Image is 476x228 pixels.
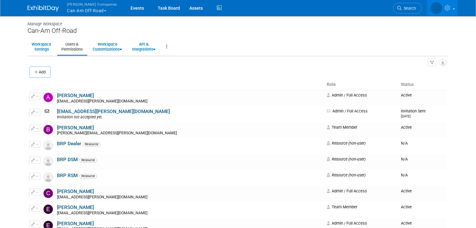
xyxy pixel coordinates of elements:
span: N/A [401,157,408,161]
span: Admin / Full Access [327,189,367,193]
a: [PERSON_NAME] [57,205,94,210]
img: Resource [44,173,53,182]
a: [PERSON_NAME] [57,189,94,194]
span: Active [401,221,412,226]
span: Active [401,205,412,209]
img: Chad Clark [44,189,53,198]
div: Can-Am Off-Road [28,27,448,35]
a: Search [393,3,422,14]
a: Users &Permissions [57,39,87,54]
img: Barbara Brzezinska [44,125,53,134]
a: [PERSON_NAME] [57,125,94,131]
button: Add [29,67,51,78]
div: [PERSON_NAME][EMAIL_ADDRESS][PERSON_NAME][DOMAIN_NAME] [57,131,323,136]
img: Amy Brickweg [44,93,53,102]
img: Emily Mooney [44,205,53,214]
th: Status [398,79,447,90]
th: Role [324,79,399,90]
span: Admin / Full Access [327,93,367,97]
span: Resource (non-user) [327,141,366,146]
span: N/A [401,141,408,146]
div: [EMAIL_ADDRESS][PERSON_NAME][DOMAIN_NAME] [57,211,323,216]
img: Thomas Warnert [430,2,442,14]
a: BRP Dealer [57,141,81,146]
span: Resource (non-user) [327,173,366,177]
a: [EMAIL_ADDRESS][PERSON_NAME][DOMAIN_NAME] [57,109,170,114]
a: API &Integrations [128,39,160,54]
span: Resource [83,142,100,146]
div: Manage Workspace [28,16,448,27]
img: Resource [44,141,53,150]
span: [PERSON_NAME] Companies [67,1,117,7]
span: Team Member [327,205,357,209]
span: Resource [79,174,97,178]
a: WorkspaceSettings [28,39,55,54]
div: [EMAIL_ADDRESS][PERSON_NAME][DOMAIN_NAME] [57,195,323,200]
a: [PERSON_NAME] [57,221,94,226]
a: BRP RSM [57,173,78,178]
small: [DATE] [401,114,411,118]
div: [EMAIL_ADDRESS][PERSON_NAME][DOMAIN_NAME] [57,99,323,104]
a: [PERSON_NAME] [57,93,94,98]
span: Resource [79,158,97,162]
span: Admin / Full Access [327,221,367,226]
img: ExhibitDay [28,5,59,12]
span: Active [401,93,412,97]
a: WorkspaceCustomizations [89,39,126,54]
span: Admin / Full Access [327,109,368,113]
span: N/A [401,173,408,177]
span: Team Member [327,125,357,130]
span: Active [401,189,412,193]
div: Invitation not accepted yet. [57,115,323,120]
img: Resource [44,157,53,166]
span: Invitation Sent [401,109,426,118]
a: BRP DSM [57,157,78,162]
span: Active [401,125,412,130]
span: Resource (non-user) [327,157,366,161]
span: Search [402,6,416,11]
